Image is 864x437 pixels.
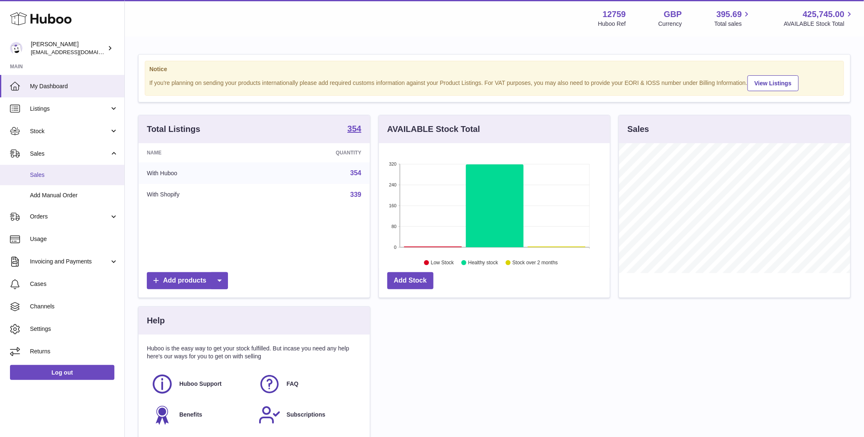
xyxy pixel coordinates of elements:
[149,65,839,73] strong: Notice
[30,213,109,221] span: Orders
[147,345,361,360] p: Huboo is the easy way to get your stock fulfilled. But incase you need any help here's our ways f...
[30,325,118,333] span: Settings
[389,182,396,187] text: 240
[263,143,370,162] th: Quantity
[179,380,222,388] span: Huboo Support
[139,162,263,184] td: With Huboo
[30,258,109,266] span: Invoicing and Payments
[716,9,742,20] span: 395.69
[139,184,263,206] td: With Shopify
[30,280,118,288] span: Cases
[30,348,118,355] span: Returns
[10,365,114,380] a: Log out
[147,124,201,135] h3: Total Listings
[784,20,854,28] span: AVAILABLE Stock Total
[603,9,626,20] strong: 12759
[151,373,250,395] a: Huboo Support
[287,380,299,388] span: FAQ
[350,191,361,198] a: 339
[10,42,22,55] img: sofiapanwar@unndr.com
[389,203,396,208] text: 160
[389,161,396,166] text: 320
[287,411,325,419] span: Subscriptions
[664,9,682,20] strong: GBP
[30,235,118,243] span: Usage
[30,150,109,158] span: Sales
[30,105,109,113] span: Listings
[803,9,844,20] span: 425,745.00
[387,124,480,135] h3: AVAILABLE Stock Total
[30,82,118,90] span: My Dashboard
[431,260,454,266] text: Low Stock
[598,20,626,28] div: Huboo Ref
[512,260,558,266] text: Stock over 2 months
[784,9,854,28] a: 425,745.00 AVAILABLE Stock Total
[179,411,202,419] span: Benefits
[347,124,361,134] a: 354
[147,315,165,326] h3: Help
[394,245,396,250] text: 0
[31,49,122,55] span: [EMAIL_ADDRESS][DOMAIN_NAME]
[31,40,106,56] div: [PERSON_NAME]
[258,404,357,426] a: Subscriptions
[714,20,751,28] span: Total sales
[468,260,498,266] text: Healthy stock
[627,124,649,135] h3: Sales
[149,74,839,91] div: If you're planning on sending your products internationally please add required customs informati...
[347,124,361,133] strong: 354
[387,272,433,289] a: Add Stock
[659,20,682,28] div: Currency
[391,224,396,229] text: 80
[30,303,118,310] span: Channels
[30,127,109,135] span: Stock
[30,171,118,179] span: Sales
[748,75,799,91] a: View Listings
[139,143,263,162] th: Name
[714,9,751,28] a: 395.69 Total sales
[258,373,357,395] a: FAQ
[151,404,250,426] a: Benefits
[30,191,118,199] span: Add Manual Order
[147,272,228,289] a: Add products
[350,169,361,176] a: 354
